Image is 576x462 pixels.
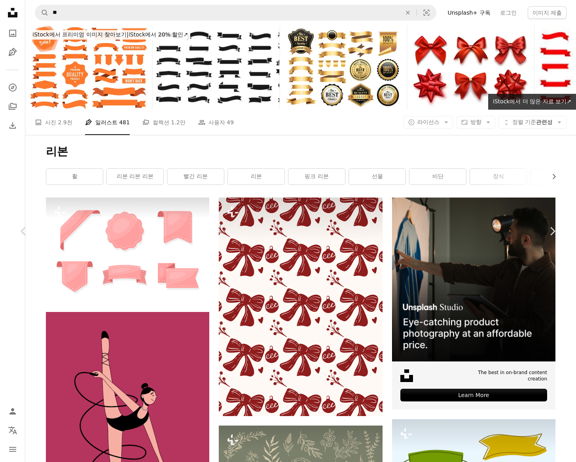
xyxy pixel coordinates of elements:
[25,25,152,110] img: Set of the Ribbons and Badges
[443,6,495,19] a: Unsplash+ 구독
[5,25,21,41] a: 사진
[25,25,195,44] a: iStock에서 프리미엄 이미지 찾아보기|iStock에서 20% 할인↗
[488,94,576,110] a: iStock에서 더 많은 자료 보기↗
[5,422,21,438] button: 언어
[349,169,405,184] a: 선물
[32,31,129,38] span: iStock에서 프리미엄 이미지 찾아보기 |
[392,198,555,361] img: file-1715714098234-25b8b4e9d8faimage
[171,118,185,127] span: 1.2만
[547,169,555,184] button: 목록을 오른쪽으로 스크롤
[153,25,279,110] img: 블랙 리본 큰 벡터 세트입니다. 리본 배너 컬렉션. 흰색 배경에 고립되어 있습니다.
[280,25,407,110] img: Gold Badges and Ribbons Set
[5,118,21,133] a: 다운로드 내역
[392,198,555,410] a: The best in on-brand content creationLearn More
[228,169,284,184] a: 리본
[528,6,567,19] button: 이미지 제출
[400,369,413,382] img: file-1631678316303-ed18b8b5cb9cimage
[46,198,209,302] img: 분홍색 리본 및 라벨 세트
[227,118,234,127] span: 49
[498,116,567,129] button: 정렬 기준관련성
[107,169,163,184] a: 리본 리본 리본
[46,417,209,424] a: 발레 댄서가 리본으로 하이 스플릿을 연습합니다.
[35,5,436,21] form: 사이트 전체에서 이미지 찾기
[288,169,345,184] a: 핑크 리본
[5,99,21,114] a: 컬렉션
[32,31,188,38] span: iStock에서 20% 할인 ↗
[5,44,21,60] a: 일러스트
[219,198,382,416] img: 흰색 배경에 빨간색 리본과 하트 패턴
[46,169,103,184] a: 활
[35,110,72,135] a: 사진 2.9천
[399,5,417,20] button: 삭제
[512,118,553,126] span: 관련성
[409,169,466,184] a: 비단
[417,5,436,20] button: 시각적 검색
[198,110,234,135] a: 사용자 49
[5,80,21,95] a: 탐색
[470,119,481,125] span: 방향
[495,6,521,19] a: 로그인
[219,303,382,310] a: 흰색 배경에 빨간색 리본과 하트 패턴
[167,169,224,184] a: 빨간 리본
[512,119,536,125] span: 정렬 기준
[529,193,576,269] a: 다음
[46,144,555,159] h1: 리본
[35,5,49,20] button: Unsplash 검색
[404,116,453,129] button: 라이선스
[407,25,534,110] img: 선물 포장 및 장식을 위한 다양한 스타일의 우아한 빨간 리본 6개
[142,110,186,135] a: 컬렉션 1.2만
[400,389,547,401] div: Learn More
[58,118,72,127] span: 2.9천
[5,441,21,457] button: 메뉴
[470,169,527,184] a: 장식
[417,119,440,125] span: 라이선스
[5,403,21,419] a: 로그인 / 가입
[457,369,547,383] span: The best in on-brand content creation
[46,246,209,253] a: 분홍색 리본 및 라벨 세트
[457,116,495,129] button: 방향
[493,98,571,105] span: iStock에서 더 많은 자료 보기 ↗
